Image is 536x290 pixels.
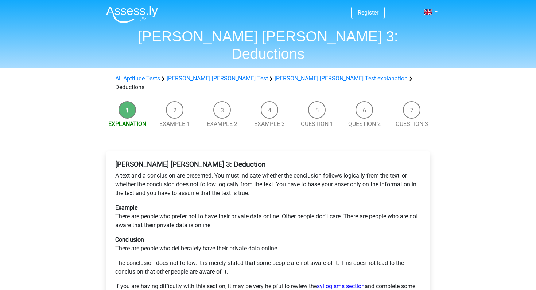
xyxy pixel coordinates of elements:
a: Question 3 [396,120,428,127]
a: Explanation [108,120,146,127]
a: [PERSON_NAME] [PERSON_NAME] Test [167,75,268,82]
a: Example 2 [207,120,237,127]
div: Deductions [112,74,424,92]
a: Example 1 [159,120,190,127]
a: All Aptitude Tests [115,75,160,82]
a: [PERSON_NAME] [PERSON_NAME] Test explanation [275,75,408,82]
p: The conclusion does not follow. It is merely stated that some people are not aware of it. This do... [115,259,421,276]
img: Assessly [106,6,158,23]
b: Example [115,204,137,211]
p: There are people who deliberately have their private data online. [115,235,421,253]
h1: [PERSON_NAME] [PERSON_NAME] 3: Deductions [100,28,436,63]
a: syllogisms section [317,283,365,290]
b: [PERSON_NAME] [PERSON_NAME] 3: Deduction [115,160,266,168]
a: Register [358,9,378,16]
b: Conclusion [115,236,144,243]
p: A text and a conclusion are presented. You must indicate whether the conclusion follows logically... [115,171,421,198]
p: There are people who prefer not to have their private data online. Other people don't care. There... [115,203,421,230]
a: Question 2 [348,120,381,127]
a: Question 1 [301,120,333,127]
a: Example 3 [254,120,285,127]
